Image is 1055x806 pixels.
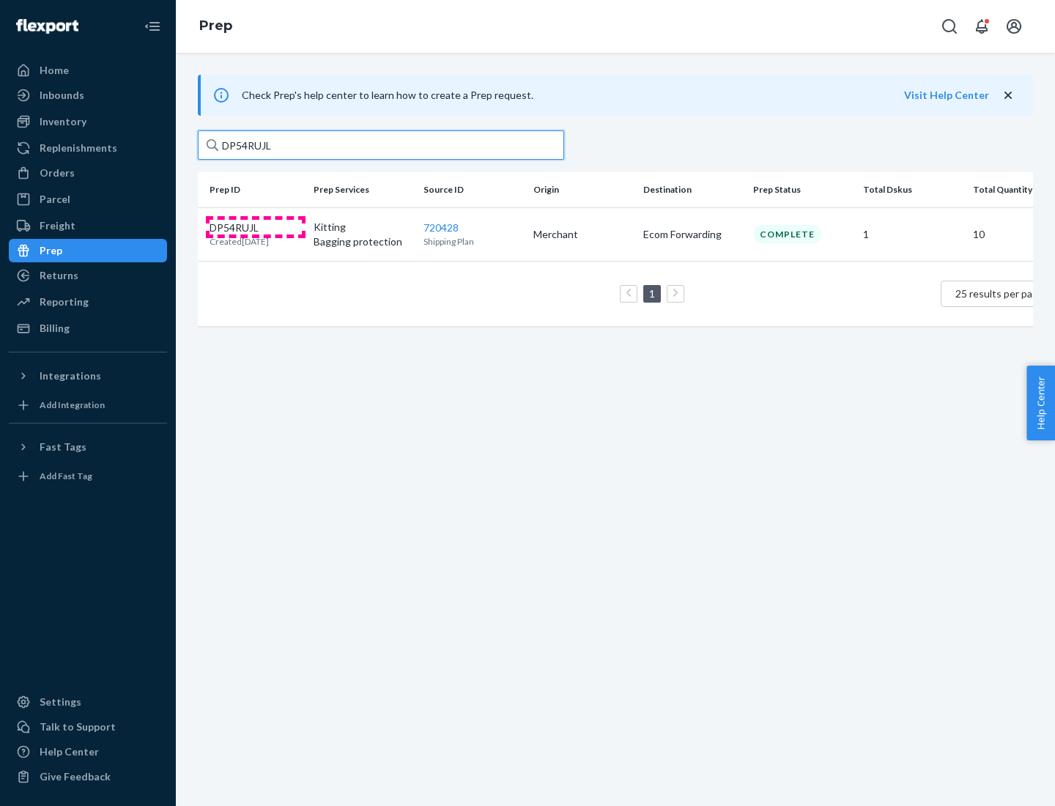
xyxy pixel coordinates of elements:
a: Home [9,59,167,82]
button: Help Center [1026,366,1055,440]
a: Reporting [9,290,167,314]
a: Returns [9,264,167,287]
a: Talk to Support [9,715,167,739]
a: 720428 [423,221,459,234]
th: Prep Services [308,172,418,207]
span: Check Prep's help center to learn how to create a Prep request. [242,89,533,101]
button: Open account menu [999,12,1029,41]
a: Settings [9,690,167,714]
th: Prep Status [747,172,857,207]
div: Help Center [40,744,99,759]
a: Billing [9,317,167,340]
span: 25 results per page [955,287,1044,300]
div: Add Integration [40,399,105,411]
a: Add Fast Tag [9,465,167,488]
img: Flexport logo [16,19,78,34]
a: Freight [9,214,167,237]
button: Open Search Box [935,12,964,41]
div: Orders [40,166,75,180]
div: Prep [40,243,62,258]
div: Returns [40,268,78,283]
th: Total Dskus [857,172,967,207]
a: Prep [199,18,232,34]
div: Complete [753,225,821,243]
input: Search prep jobs [198,130,564,160]
th: Source ID [418,172,527,207]
p: Kitting [314,220,412,234]
th: Destination [637,172,747,207]
p: DP54RUJL [210,221,269,235]
a: Parcel [9,188,167,211]
p: Ecom Forwarding [643,227,741,242]
button: Visit Help Center [904,88,989,103]
a: Add Integration [9,393,167,417]
div: Integrations [40,369,101,383]
button: Open notifications [967,12,996,41]
p: Shipping Plan [423,235,522,248]
a: Replenishments [9,136,167,160]
p: 1 [863,227,961,242]
p: Created [DATE] [210,235,269,248]
div: Parcel [40,192,70,207]
button: Close Navigation [138,12,167,41]
div: Inbounds [40,88,84,103]
div: Inventory [40,114,86,129]
ol: breadcrumbs [188,5,244,48]
div: Fast Tags [40,440,86,454]
div: Billing [40,321,70,336]
div: Give Feedback [40,769,111,784]
a: Inventory [9,110,167,133]
div: Reporting [40,295,89,309]
div: Settings [40,695,81,709]
div: Freight [40,218,75,233]
a: Inbounds [9,84,167,107]
p: Merchant [533,227,632,242]
a: Orders [9,161,167,185]
button: Integrations [9,364,167,388]
div: Talk to Support [40,720,116,734]
div: Replenishments [40,141,117,155]
p: Bagging protection [314,234,412,249]
div: Home [40,63,69,78]
th: Origin [527,172,637,207]
button: Fast Tags [9,435,167,459]
th: Prep ID [198,172,308,207]
a: Prep [9,239,167,262]
button: Give Feedback [9,765,167,788]
a: Help Center [9,740,167,764]
button: close [1001,88,1015,103]
div: Add Fast Tag [40,470,92,482]
a: Page 1 is your current page [646,287,658,300]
